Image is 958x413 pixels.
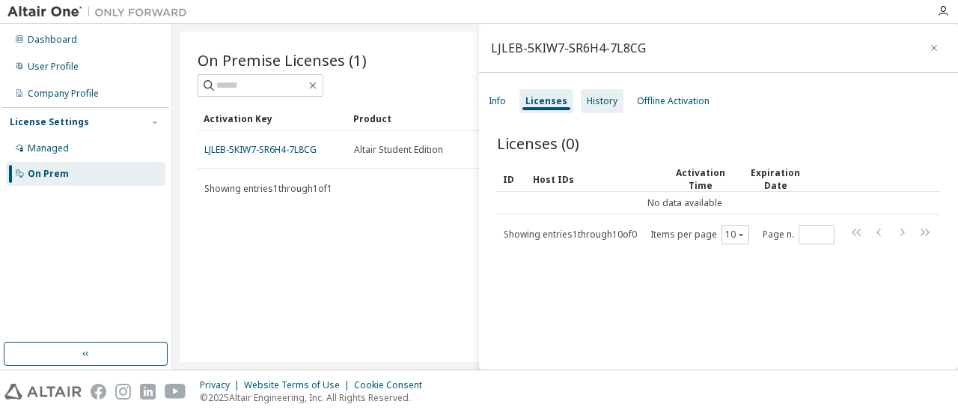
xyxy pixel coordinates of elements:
img: youtube.svg [165,384,186,400]
div: Licenses [525,95,567,107]
img: altair_logo.svg [4,384,82,400]
p: © 2025 Altair Engineering, Inc. All Rights Reserved. [200,391,431,404]
td: No data available [497,192,873,214]
div: History [587,95,617,107]
div: Cookie Consent [354,379,431,391]
span: On Premise Licenses (1) [198,49,367,70]
div: User Profile [28,61,79,73]
button: 10 [725,229,745,241]
div: Product [353,106,491,130]
div: Host IDs [533,167,657,191]
span: Altair Student Edition [354,144,443,156]
div: Info [489,95,506,107]
div: On Prem [28,168,69,180]
span: Showing entries 1 through 1 of 1 [204,182,332,195]
div: Offline Activation [637,95,710,107]
div: Company Profile [28,88,99,100]
div: LJLEB-5KIW7-SR6H4-7L8CG [491,42,646,54]
span: Showing entries 1 through 10 of 0 [504,228,637,241]
span: Items per page [650,225,749,244]
img: instagram.svg [115,384,131,400]
a: LJLEB-5KIW7-SR6H4-7L8CG [204,143,317,156]
div: Website Terms of Use [244,379,354,391]
img: Altair One [7,4,195,19]
div: Managed [28,142,69,154]
div: License Settings [10,116,89,128]
div: Expiration Date [744,166,807,192]
div: Activation Time [669,166,732,192]
div: Activation Key [204,106,341,130]
img: facebook.svg [91,384,106,400]
span: Page n. [763,225,835,244]
span: Licenses (0) [497,133,579,154]
div: Dashboard [28,34,77,46]
img: linkedin.svg [140,384,156,400]
div: Privacy [200,379,244,391]
div: ID [503,167,521,191]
